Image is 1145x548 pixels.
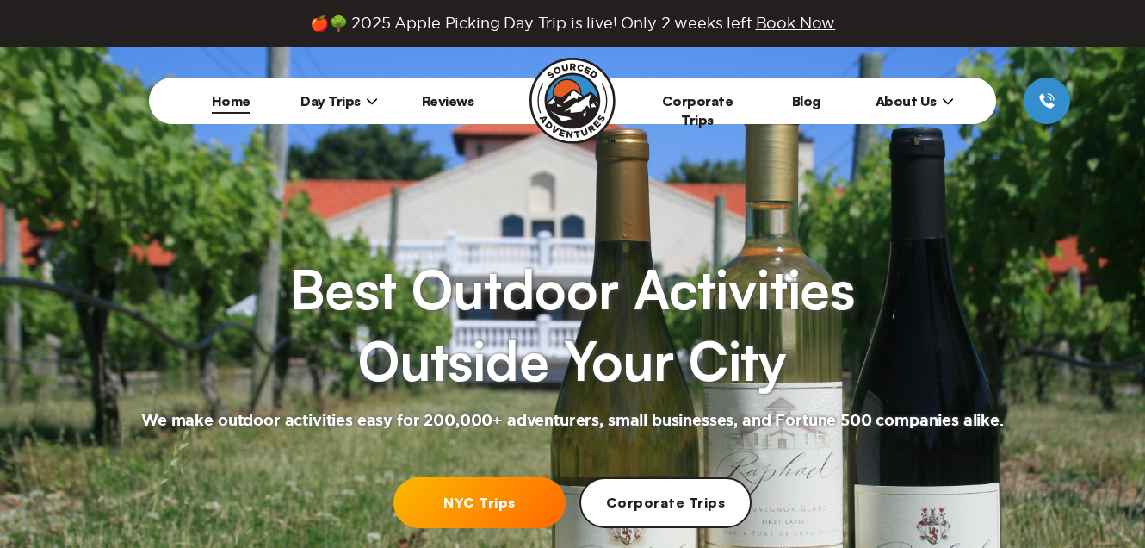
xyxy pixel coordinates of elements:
span: 🍎🌳 2025 Apple Picking Day Trip is live! Only 2 weeks left. [310,14,835,33]
a: Reviews [422,92,474,109]
img: Sourced Adventures company logo [529,58,616,144]
a: Home [212,92,251,109]
a: Corporate Trips [579,477,752,528]
a: Corporate Trips [662,92,733,128]
iframe: Help Scout Beacon - Open [1076,479,1128,531]
span: Day Trips [300,92,378,109]
h1: Best Outdoor Activities Outside Your City [290,253,855,397]
span: Book Now [756,15,836,31]
h2: We make outdoor activities easy for 200,000+ adventurers, small businesses, and Fortune 500 compa... [141,411,1004,432]
span: About Us [876,92,954,109]
a: NYC Trips [393,477,566,528]
a: Blog [792,92,820,109]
